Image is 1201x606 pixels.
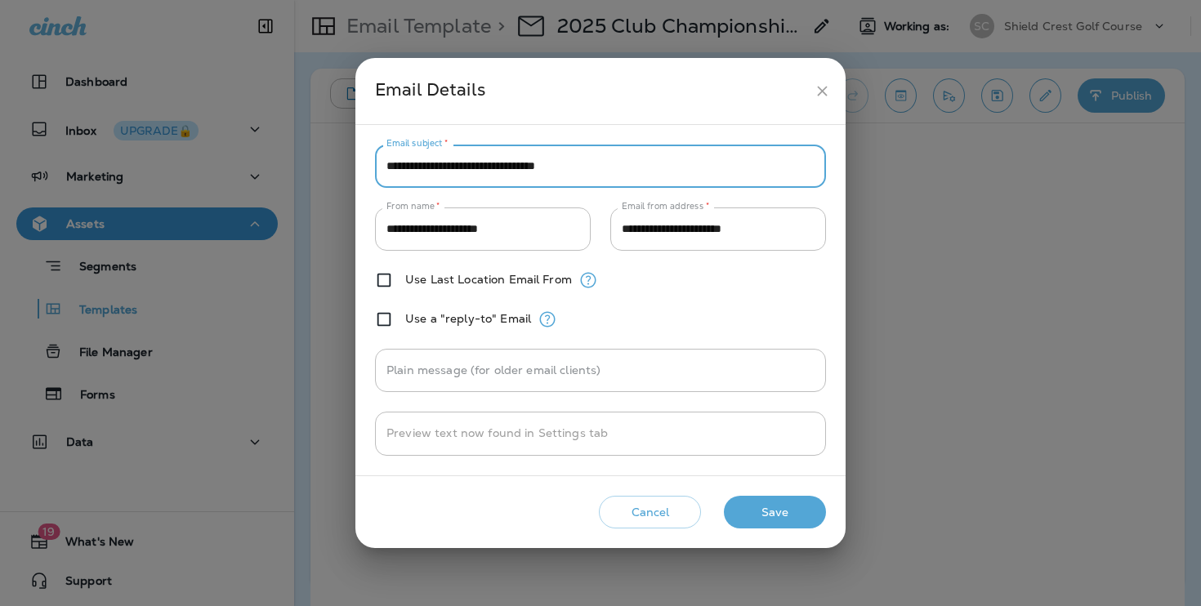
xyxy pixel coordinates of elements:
button: Save [724,496,826,529]
label: Email subject [386,137,449,149]
label: Use a "reply-to" Email [405,312,531,325]
button: close [807,76,837,106]
label: Email from address [622,200,709,212]
button: Cancel [599,496,701,529]
label: Use Last Location Email From [405,273,572,286]
label: From name [386,200,440,212]
div: Email Details [375,76,807,106]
